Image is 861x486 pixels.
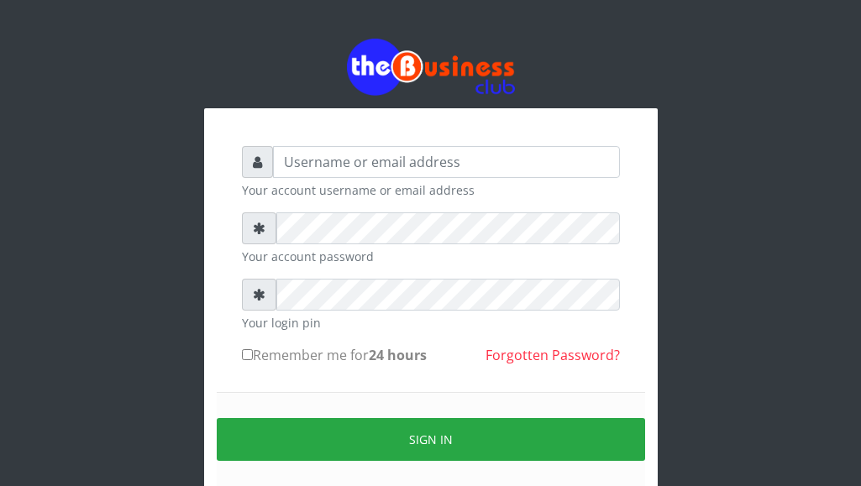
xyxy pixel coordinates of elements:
b: 24 hours [369,346,427,364]
input: Remember me for24 hours [242,349,253,360]
input: Username or email address [273,146,620,178]
small: Your account password [242,248,620,265]
a: Forgotten Password? [486,346,620,364]
button: Sign in [217,418,645,461]
label: Remember me for [242,345,427,365]
small: Your account username or email address [242,181,620,199]
small: Your login pin [242,314,620,332]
